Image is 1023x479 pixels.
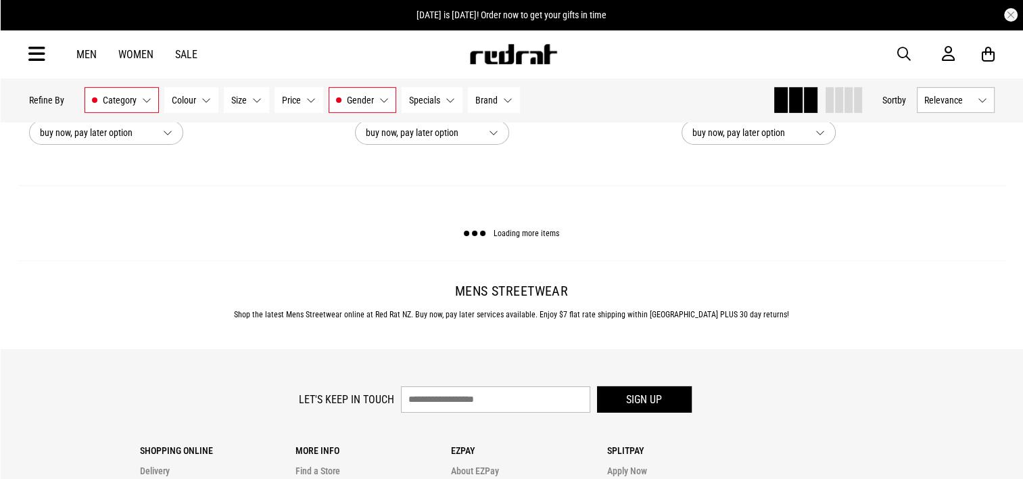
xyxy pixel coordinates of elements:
button: Specials [402,87,462,113]
span: [DATE] is [DATE]! Order now to get your gifts in time [417,9,606,20]
p: Shop the latest Mens Streetwear online at Red Rat NZ. Buy now, pay later services available. Enjo... [29,310,995,319]
img: Redrat logo [469,44,558,64]
button: Colour [164,87,218,113]
button: buy now, pay later option [682,120,836,145]
button: Category [85,87,159,113]
a: Men [76,48,97,61]
span: Size [231,95,247,106]
a: Find a Store [295,465,340,476]
span: Category [103,95,137,106]
button: Price [275,87,323,113]
h2: Mens Streetwear [29,283,995,299]
span: Gender [347,95,374,106]
button: Gender [329,87,396,113]
p: Ezpay [451,445,606,456]
label: Let's keep in touch [299,393,394,406]
button: buy now, pay later option [355,120,509,145]
button: Brand [468,87,520,113]
span: Specials [409,95,440,106]
p: Splitpay [606,445,762,456]
a: Sale [175,48,197,61]
a: Apply Now [606,465,646,476]
a: Women [118,48,153,61]
span: Relevance [924,95,972,106]
p: More Info [295,445,451,456]
button: Open LiveChat chat widget [11,5,51,46]
a: About EZPay [451,465,499,476]
button: Relevance [917,87,995,113]
a: Delivery [140,465,170,476]
p: Shopping Online [140,445,295,456]
button: buy now, pay later option [29,120,183,145]
button: Sortby [882,92,906,108]
button: Size [224,87,269,113]
button: Sign up [597,386,692,413]
span: buy now, pay later option [366,124,478,141]
span: buy now, pay later option [692,124,805,141]
span: buy now, pay later option [40,124,152,141]
span: by [897,95,906,106]
span: Brand [475,95,498,106]
span: Loading more items [494,229,559,239]
span: Colour [172,95,196,106]
p: Refine By [29,95,64,106]
span: Price [282,95,301,106]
